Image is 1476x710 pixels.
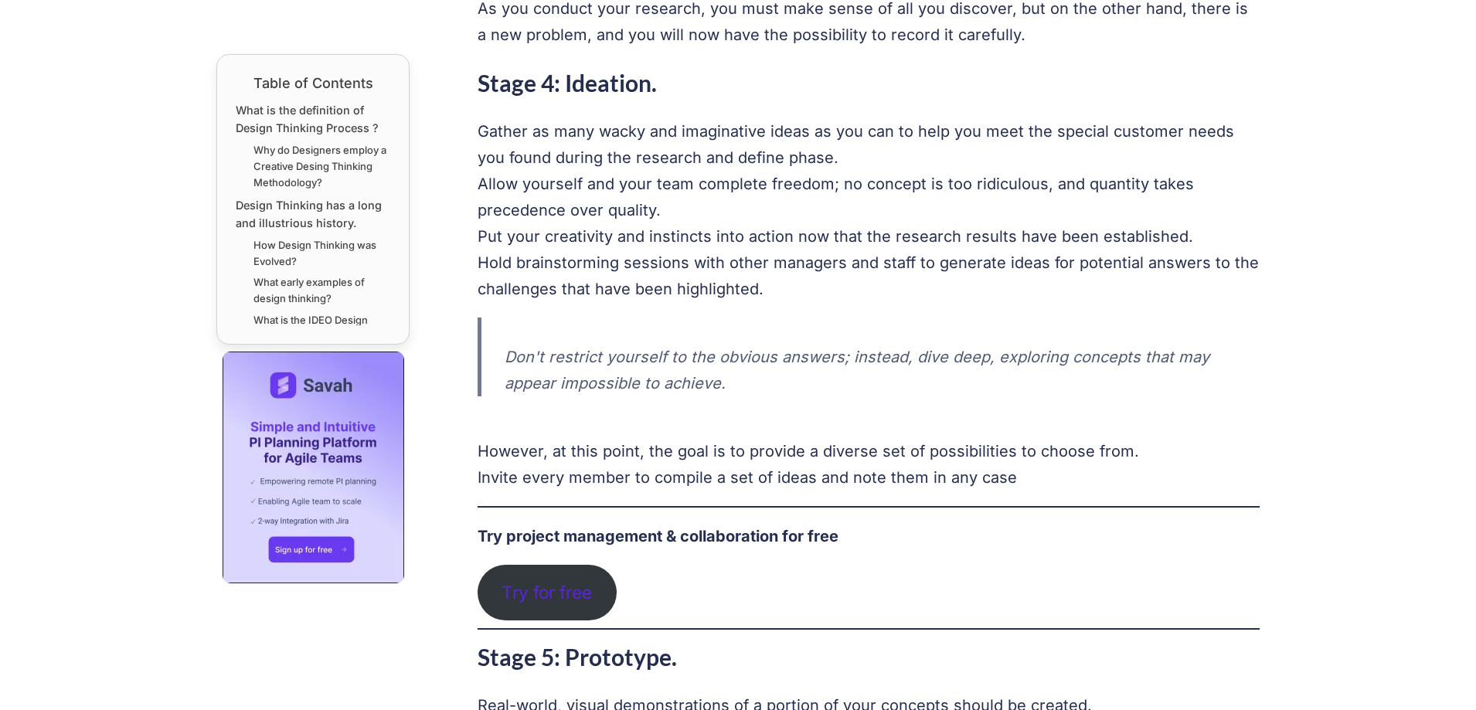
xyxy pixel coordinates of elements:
a: What is the IDEO Design Thinking process? [253,312,390,345]
p: Gather as many wacky and imaginative ideas as you can to help you meet the special customer needs... [478,118,1260,302]
a: Try for free [478,565,617,620]
div: Keywords by Traffic [171,91,260,101]
a: Design Thinking has a long and illustrious history. [236,196,390,232]
div: Table of Contents [236,73,390,93]
div: Domain Overview [59,91,138,101]
a: How Design Thinking was Evolved? [253,237,390,270]
a: What is the definition of Design Thinking Process ? [236,101,390,137]
p: However, at this point, the goal is to provide a diverse set of possibilities to choose from. Inv... [478,412,1260,491]
img: website_grey.svg [25,40,37,53]
img: tab_domain_overview_orange.svg [42,90,54,102]
strong: Try project management & collaboration for free [478,527,838,545]
h2: Stage 4: Ideation. [478,63,1260,103]
a: Why do Designers employ a Creative Desing Thinking Methodology? [253,142,390,190]
img: tab_keywords_by_traffic_grey.svg [154,90,166,102]
a: What early examples of design thinking? [253,274,390,307]
p: Don't restrict yourself to the obvious answers; instead, dive deep, exploring concepts that may a... [505,318,1229,396]
div: v 4.0.25 [43,25,76,37]
iframe: Chat Widget [1399,636,1476,710]
img: logo_orange.svg [25,25,37,37]
h2: Stage 5: Prototype. [478,637,1260,677]
div: Domain: [DOMAIN_NAME] [40,40,170,53]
